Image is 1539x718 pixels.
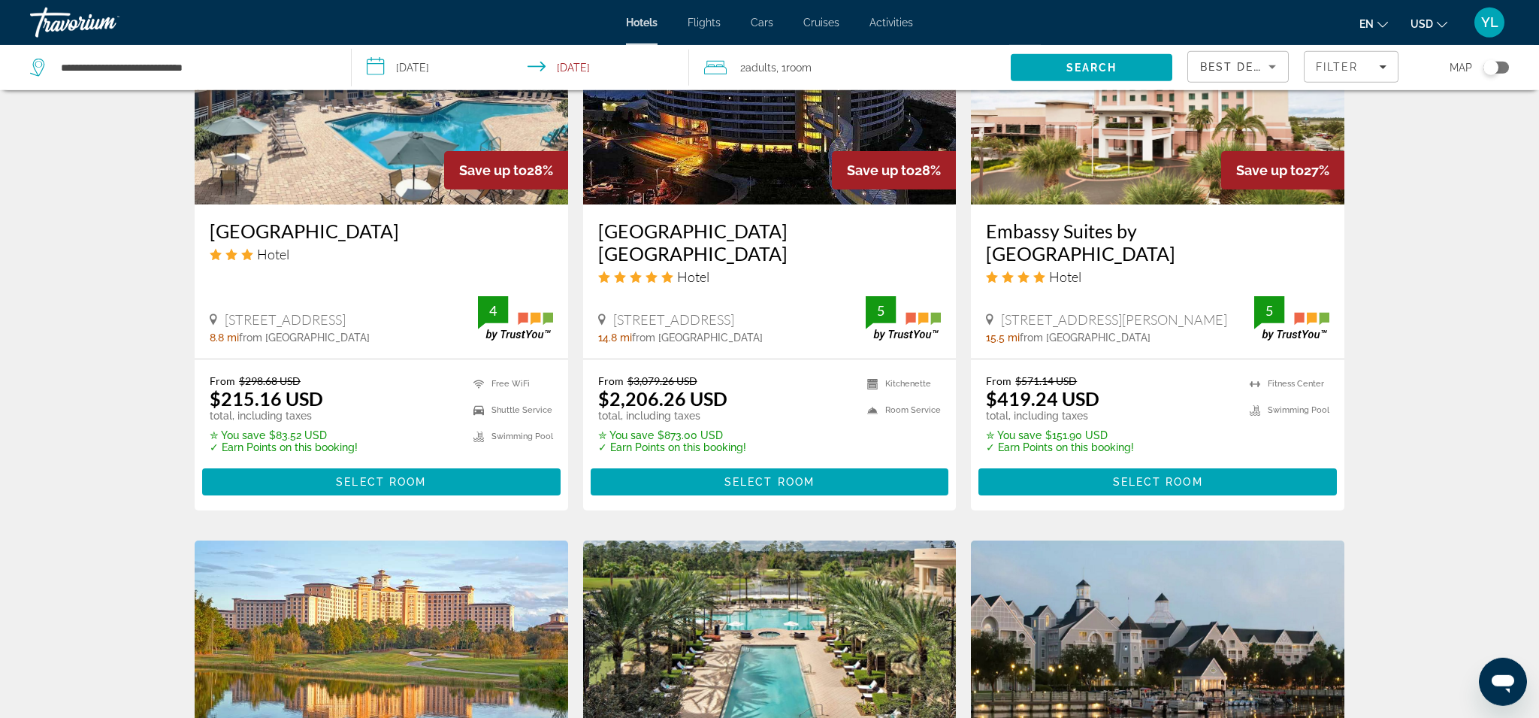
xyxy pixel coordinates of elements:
[986,429,1134,441] p: $151.90 USD
[978,468,1337,495] button: Select Room
[866,301,896,320] div: 5
[689,45,1011,90] button: Travelers: 2 adults, 0 children
[459,162,527,178] span: Save up to
[1011,54,1172,81] button: Search
[860,401,941,420] li: Room Service
[336,476,426,488] span: Select Room
[745,62,776,74] span: Adults
[776,57,812,78] span: , 1
[1359,18,1374,30] span: en
[869,17,913,29] a: Activities
[860,374,941,393] li: Kitchenette
[239,374,301,387] del: $298.68 USD
[986,220,1329,265] a: Embassy Suites by [GEOGRAPHIC_DATA]
[598,374,624,387] span: From
[866,296,941,341] img: TrustYou guest rating badge
[1254,301,1284,320] div: 5
[1200,61,1278,73] span: Best Deals
[724,476,815,488] span: Select Room
[986,429,1042,441] span: ✮ You save
[210,429,358,441] p: $83.52 USD
[1221,151,1344,189] div: 27%
[210,246,553,262] div: 3 star Hotel
[1472,61,1509,74] button: Toggle map
[986,410,1134,422] p: total, including taxes
[210,374,235,387] span: From
[210,387,323,410] ins: $215.16 USD
[598,220,942,265] a: [GEOGRAPHIC_DATA] [GEOGRAPHIC_DATA]
[598,429,654,441] span: ✮ You save
[1481,15,1498,30] span: YL
[688,17,721,29] a: Flights
[847,162,915,178] span: Save up to
[986,268,1329,285] div: 4 star Hotel
[1470,7,1509,38] button: User Menu
[598,410,746,422] p: total, including taxes
[613,311,734,328] span: [STREET_ADDRESS]
[1020,332,1150,344] span: from [GEOGRAPHIC_DATA]
[1015,374,1077,387] del: $571.14 USD
[466,427,553,446] li: Swimming Pool
[1410,13,1447,35] button: Change currency
[751,17,773,29] a: Cars
[677,268,709,285] span: Hotel
[30,3,180,42] a: Travorium
[598,429,746,441] p: $873.00 USD
[598,332,632,344] span: 14.8 mi
[1359,13,1388,35] button: Change language
[202,472,561,489] a: Select Room
[1001,311,1227,328] span: [STREET_ADDRESS][PERSON_NAME]
[1242,401,1329,420] li: Swimming Pool
[591,472,949,489] a: Select Room
[210,410,358,422] p: total, including taxes
[591,468,949,495] button: Select Room
[740,57,776,78] span: 2
[478,296,553,341] img: TrustYou guest rating badge
[598,268,942,285] div: 5 star Hotel
[1242,374,1329,393] li: Fitness Center
[225,311,346,328] span: [STREET_ADDRESS]
[257,246,289,262] span: Hotel
[1316,61,1359,73] span: Filter
[598,387,727,410] ins: $2,206.26 USD
[786,62,812,74] span: Room
[627,374,697,387] del: $3,079.26 USD
[1254,296,1329,341] img: TrustYou guest rating badge
[478,301,508,320] div: 4
[1304,51,1399,83] button: Filters
[986,441,1134,453] p: ✓ Earn Points on this booking!
[210,332,239,344] span: 8.8 mi
[832,151,956,189] div: 28%
[239,332,370,344] span: from [GEOGRAPHIC_DATA]
[978,472,1337,489] a: Select Room
[59,56,328,79] input: Search hotel destination
[598,441,746,453] p: ✓ Earn Points on this booking!
[210,220,553,242] a: [GEOGRAPHIC_DATA]
[1450,57,1472,78] span: Map
[1410,18,1433,30] span: USD
[1236,162,1304,178] span: Save up to
[1479,658,1527,706] iframe: Button to launch messaging window
[444,151,568,189] div: 28%
[986,387,1099,410] ins: $419.24 USD
[986,332,1020,344] span: 15.5 mi
[626,17,658,29] a: Hotels
[466,374,553,393] li: Free WiFi
[1200,58,1276,76] mat-select: Sort by
[1113,476,1203,488] span: Select Room
[1066,62,1117,74] span: Search
[986,374,1011,387] span: From
[210,429,265,441] span: ✮ You save
[352,45,688,90] button: Select check in and out date
[803,17,839,29] a: Cruises
[632,332,763,344] span: from [GEOGRAPHIC_DATA]
[202,468,561,495] button: Select Room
